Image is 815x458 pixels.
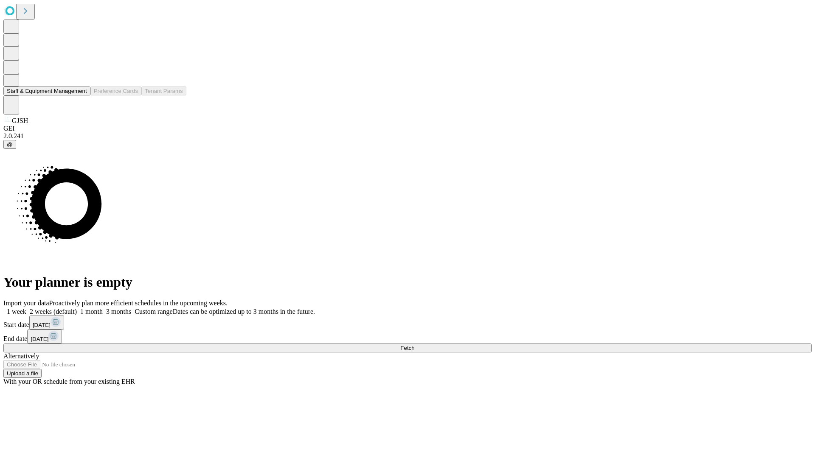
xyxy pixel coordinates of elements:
span: Custom range [135,308,172,315]
div: GEI [3,125,812,132]
span: [DATE] [33,322,51,328]
span: With your OR schedule from your existing EHR [3,378,135,385]
span: GJSH [12,117,28,124]
span: Dates can be optimized up to 3 months in the future. [173,308,315,315]
span: @ [7,141,13,148]
button: @ [3,140,16,149]
span: Fetch [400,345,414,351]
button: Preference Cards [90,87,141,95]
span: [DATE] [31,336,48,342]
button: Tenant Params [141,87,186,95]
span: Import your data [3,299,49,307]
div: End date [3,330,812,343]
span: 2 weeks (default) [30,308,77,315]
button: [DATE] [27,330,62,343]
span: Proactively plan more efficient schedules in the upcoming weeks. [49,299,228,307]
button: Staff & Equipment Management [3,87,90,95]
div: Start date [3,316,812,330]
button: Fetch [3,343,812,352]
h1: Your planner is empty [3,274,812,290]
div: 2.0.241 [3,132,812,140]
span: 1 week [7,308,26,315]
button: [DATE] [29,316,64,330]
span: 3 months [106,308,131,315]
span: 1 month [80,308,103,315]
button: Upload a file [3,369,42,378]
span: Alternatively [3,352,39,360]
